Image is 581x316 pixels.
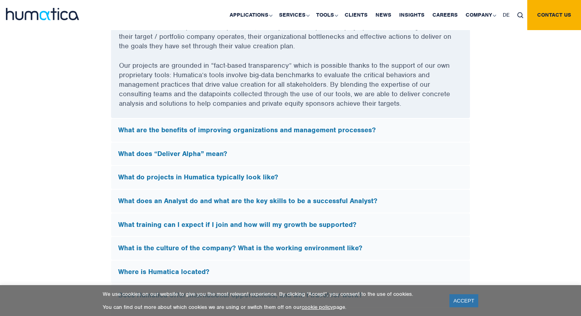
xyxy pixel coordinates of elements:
a: cookie policy [302,304,333,310]
a: ACCEPT [449,294,478,307]
h5: What is the culture of the company? What is the working environment like? [118,244,463,253]
h5: What training can I expect if I join and how will my growth be supported? [118,221,463,229]
h5: What do projects in Humatica typically look like? [118,173,463,182]
h5: What does “Deliver Alpha” mean? [118,150,463,158]
p: Our projects are grounded in “fact-based transparency” which is possible thanks to the support of... [119,61,462,118]
p: We use cookies on our website to give you the most relevant experience. By clicking “Accept”, you... [103,291,440,297]
h5: What are the benefits of improving organizations and management processes? [118,126,463,135]
span: DE [503,11,509,18]
img: search_icon [517,12,523,18]
img: logo [6,8,79,20]
p: You can find out more about which cookies we are using or switch them off on our page. [103,304,440,310]
p: We are involved both pre-deal and post deal, as we provide our private equity sponsors with insig... [119,22,462,61]
h5: What does an Analyst do and what are the key skills to be a successful Analyst? [118,197,463,206]
h5: Where is Humatica located? [118,268,463,276]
